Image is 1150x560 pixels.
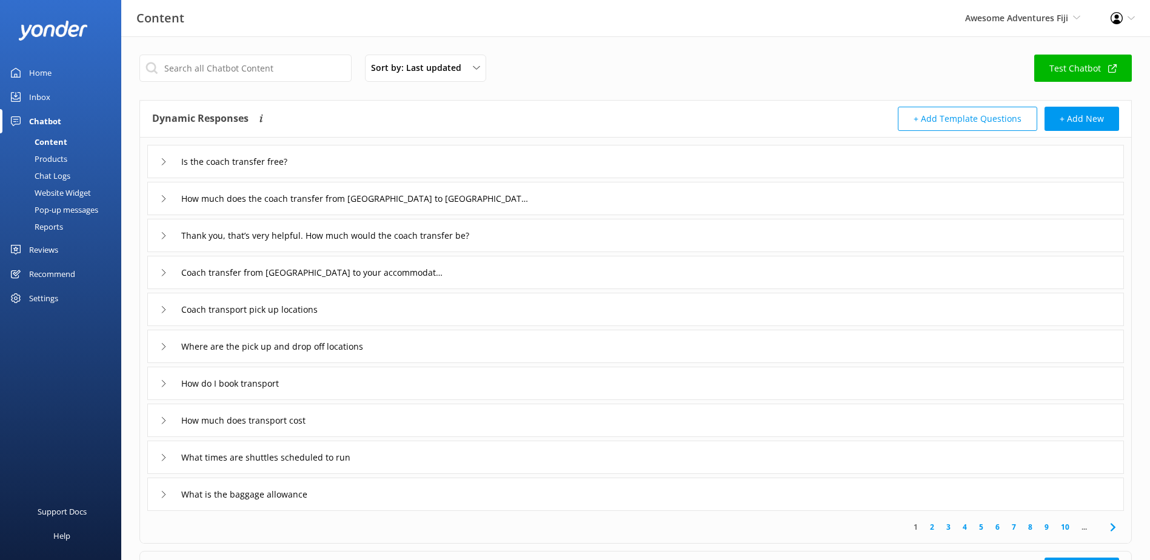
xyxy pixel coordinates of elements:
div: Support Docs [38,499,87,524]
a: Reports [7,218,121,235]
div: Chatbot [29,109,61,133]
input: Search all Chatbot Content [139,55,352,82]
a: 7 [1006,521,1022,533]
div: Pop-up messages [7,201,98,218]
a: Products [7,150,121,167]
span: ... [1075,521,1093,533]
img: yonder-white-logo.png [18,21,88,41]
a: 8 [1022,521,1038,533]
a: Content [7,133,121,150]
div: Recommend [29,262,75,286]
a: Test Chatbot [1034,55,1132,82]
button: + Add Template Questions [898,107,1037,131]
div: Content [7,133,67,150]
a: 1 [908,521,924,533]
div: Settings [29,286,58,310]
a: 4 [957,521,973,533]
a: 9 [1038,521,1055,533]
div: Help [53,524,70,548]
a: Pop-up messages [7,201,121,218]
a: Chat Logs [7,167,121,184]
span: Sort by: Last updated [371,61,469,75]
div: Products [7,150,67,167]
div: Reviews [29,238,58,262]
h4: Dynamic Responses [152,107,249,131]
div: Chat Logs [7,167,70,184]
button: + Add New [1045,107,1119,131]
a: 10 [1055,521,1075,533]
div: Home [29,61,52,85]
a: Website Widget [7,184,121,201]
a: 5 [973,521,989,533]
span: Awesome Adventures Fiji [965,12,1068,24]
a: 2 [924,521,940,533]
a: 6 [989,521,1006,533]
div: Inbox [29,85,50,109]
h3: Content [136,8,184,28]
a: 3 [940,521,957,533]
div: Reports [7,218,63,235]
div: Website Widget [7,184,91,201]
